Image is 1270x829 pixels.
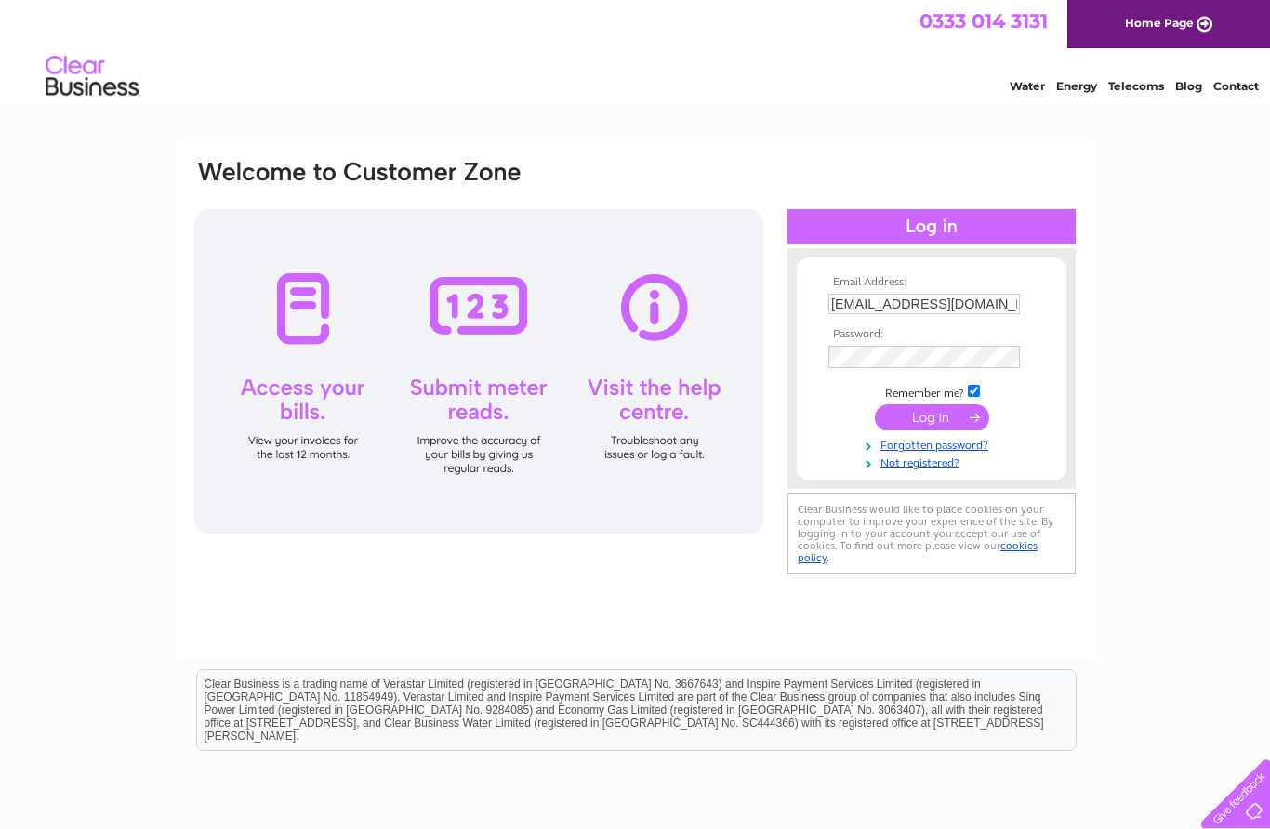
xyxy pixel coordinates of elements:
[1010,79,1045,93] a: Water
[824,276,1039,289] th: Email Address:
[1213,79,1259,93] a: Contact
[45,48,139,105] img: logo.png
[828,453,1039,470] a: Not registered?
[1056,79,1097,93] a: Energy
[1108,79,1164,93] a: Telecoms
[824,328,1039,341] th: Password:
[787,493,1076,574] div: Clear Business would like to place cookies on your computer to improve your experience of the sit...
[798,539,1038,564] a: cookies policy
[1175,79,1202,93] a: Blog
[828,435,1039,453] a: Forgotten password?
[875,404,989,430] input: Submit
[197,10,1076,90] div: Clear Business is a trading name of Verastar Limited (registered in [GEOGRAPHIC_DATA] No. 3667643...
[824,382,1039,401] td: Remember me?
[919,9,1048,33] a: 0333 014 3131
